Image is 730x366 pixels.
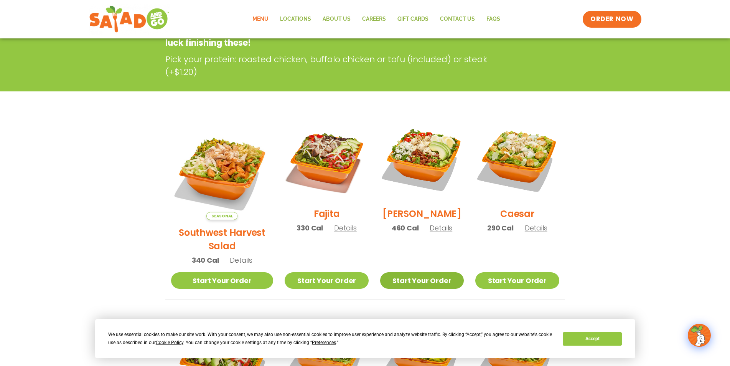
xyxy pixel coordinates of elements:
h2: Caesar [500,207,534,220]
span: 290 Cal [487,223,514,233]
span: ORDER NOW [590,15,633,24]
img: Product photo for Southwest Harvest Salad [171,118,274,220]
a: GIFT CARDS [392,10,434,28]
a: ORDER NOW [583,11,641,28]
a: About Us [317,10,356,28]
h2: Fajita [314,207,340,220]
img: wpChatIcon [689,325,710,346]
div: We use essential cookies to make our site work. With your consent, we may also use non-essential ... [108,331,554,347]
a: Menu [247,10,274,28]
img: Product photo for Cobb Salad [380,118,464,201]
img: Product photo for Fajita Salad [285,118,368,201]
a: Locations [274,10,317,28]
span: 330 Cal [297,223,323,233]
p: Pick your protein: roasted chicken, buffalo chicken or tofu (included) or steak (+$1.20) [165,53,507,78]
img: new-SAG-logo-768×292 [89,4,170,35]
span: Details [230,255,252,265]
a: FAQs [481,10,506,28]
h2: Southwest Harvest Salad [171,226,274,253]
span: Seasonal [206,212,237,220]
a: Careers [356,10,392,28]
span: Preferences [312,340,336,345]
a: Start Your Order [285,272,368,289]
div: Cookie Consent Prompt [95,319,635,358]
nav: Menu [247,10,506,28]
button: Accept [563,332,622,346]
span: 340 Cal [192,255,219,265]
a: Start Your Order [171,272,274,289]
h2: [PERSON_NAME] [382,207,461,220]
span: Details [430,223,452,233]
span: Details [334,223,357,233]
a: Start Your Order [380,272,464,289]
a: Contact Us [434,10,481,28]
a: Start Your Order [475,272,559,289]
img: Product photo for Caesar Salad [475,118,559,201]
span: 460 Cal [392,223,419,233]
span: Cookie Policy [156,340,183,345]
span: Details [525,223,547,233]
